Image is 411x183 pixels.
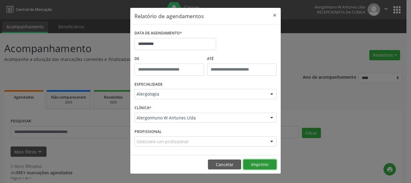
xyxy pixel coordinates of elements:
[137,138,189,145] span: Selecione um profissional
[269,8,281,23] button: Close
[134,29,182,38] label: DATA DE AGENDAMENTO
[134,127,162,136] label: PROFISSIONAL
[134,12,204,20] h5: Relatório de agendamentos
[134,103,151,113] label: CLÍNICA
[207,54,277,64] label: ATÉ
[137,91,264,97] span: Alergologia
[134,80,163,89] label: ESPECIALIDADE
[137,115,264,121] span: Alergoimuno W Antunes Ltda
[243,159,277,170] button: Imprimir
[134,54,204,64] label: De
[208,159,241,170] button: Cancelar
